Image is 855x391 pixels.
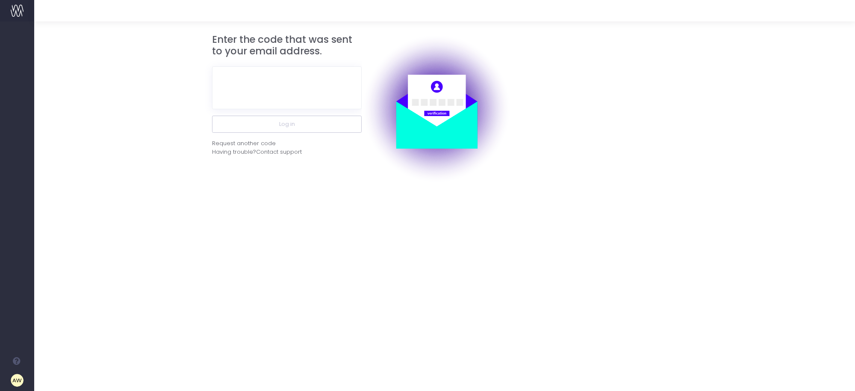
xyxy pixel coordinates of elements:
[256,148,302,156] span: Contact support
[212,148,362,156] div: Having trouble?
[212,34,362,57] h3: Enter the code that was sent to your email address.
[212,116,362,133] button: Log in
[212,139,276,148] div: Request another code
[11,374,24,387] img: images/default_profile_image.png
[362,34,511,184] img: auth.png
